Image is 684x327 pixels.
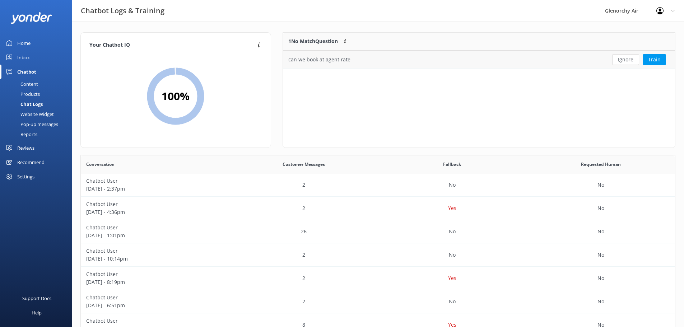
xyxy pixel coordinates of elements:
p: Chatbot User [86,247,224,255]
p: No [597,298,604,305]
p: Chatbot User [86,270,224,278]
span: Customer Messages [283,161,325,168]
p: Chatbot User [86,294,224,302]
a: Reports [4,129,72,139]
div: Products [4,89,40,99]
div: row [81,290,675,313]
p: [DATE] - 8:19pm [86,278,224,286]
div: Chat Logs [4,99,43,109]
button: Train [643,54,666,65]
h3: Chatbot Logs & Training [81,5,164,17]
div: grid [283,51,675,69]
span: Fallback [443,161,461,168]
p: 2 [302,298,305,305]
a: Chat Logs [4,99,72,109]
div: Reports [4,129,37,139]
a: Website Widget [4,109,72,119]
div: can we book at agent rate [288,56,350,64]
img: yonder-white-logo.png [11,12,52,24]
p: [DATE] - 2:37pm [86,185,224,193]
p: No [449,298,456,305]
div: Help [32,305,42,320]
div: row [81,220,675,243]
h2: 100 % [162,88,190,105]
a: Products [4,89,72,99]
p: Chatbot User [86,317,224,325]
p: Chatbot User [86,200,224,208]
div: Home [17,36,31,50]
a: Pop-up messages [4,119,72,129]
p: 2 [302,251,305,259]
div: Content [4,79,38,89]
button: Ignore [612,54,639,65]
p: [DATE] - 10:14pm [86,255,224,263]
p: No [597,181,604,189]
p: 26 [301,228,307,235]
p: 2 [302,204,305,212]
div: Chatbot [17,65,36,79]
p: Yes [448,274,456,282]
p: [DATE] - 6:51pm [86,302,224,309]
div: row [81,173,675,197]
p: No [597,274,604,282]
p: No [449,181,456,189]
div: row [81,243,675,267]
h4: Your Chatbot IQ [89,41,255,49]
div: Recommend [17,155,45,169]
p: No [597,204,604,212]
p: 2 [302,274,305,282]
p: Chatbot User [86,224,224,232]
div: Website Widget [4,109,54,119]
div: Reviews [17,141,34,155]
div: Inbox [17,50,30,65]
p: 2 [302,181,305,189]
p: [DATE] - 4:36pm [86,208,224,216]
div: row [283,51,675,69]
span: Conversation [86,161,115,168]
div: row [81,197,675,220]
p: [DATE] - 1:01pm [86,232,224,239]
div: Support Docs [22,291,51,305]
p: 1 No Match Question [288,37,338,45]
p: Yes [448,204,456,212]
div: Settings [17,169,34,184]
a: Content [4,79,72,89]
div: row [81,267,675,290]
p: No [449,251,456,259]
span: Requested Human [581,161,621,168]
p: Chatbot User [86,177,224,185]
p: No [449,228,456,235]
p: No [597,228,604,235]
div: Pop-up messages [4,119,58,129]
p: No [597,251,604,259]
